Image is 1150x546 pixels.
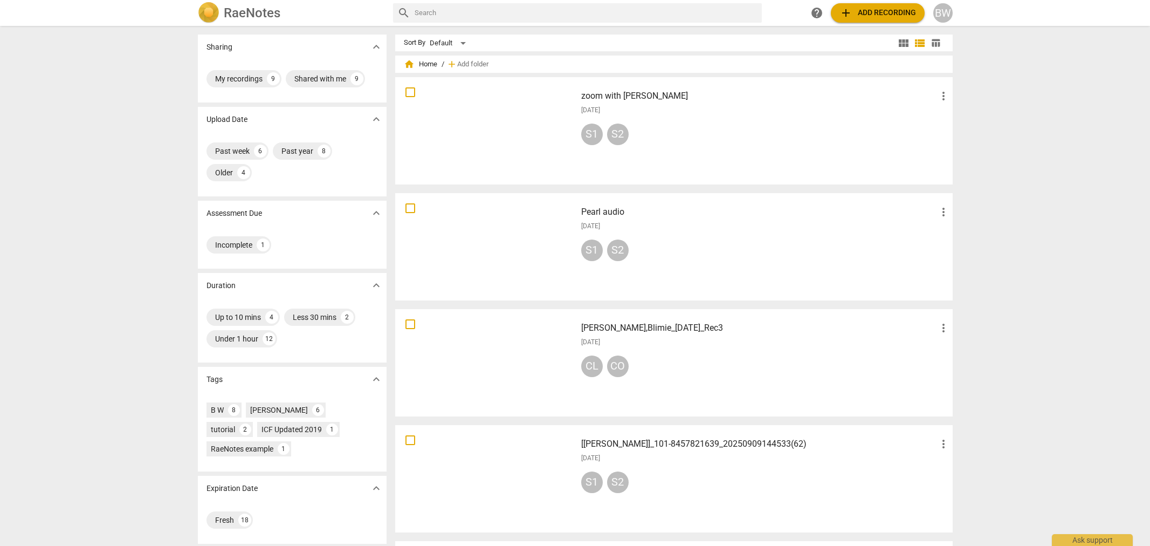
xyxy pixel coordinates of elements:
div: Incomplete [215,240,252,250]
span: more_vert [937,90,950,103]
h3: Weiss,Blimie_9Sept25_Rec3 [581,322,937,335]
button: Tile view [896,35,912,51]
div: Shared with me [294,73,346,84]
div: Older [215,167,233,178]
button: BW [933,3,953,23]
div: 4 [237,166,250,179]
span: / [442,60,444,69]
a: Help [807,3,827,23]
div: Less 30 mins [293,312,336,323]
span: search [397,6,410,19]
div: CO [607,356,629,377]
span: view_module [897,37,910,50]
div: S2 [607,124,629,145]
a: zoom with [PERSON_NAME][DATE]S1S2 [399,81,949,181]
p: Sharing [206,42,232,53]
span: [DATE] [581,106,600,115]
span: add [446,59,457,70]
span: more_vert [937,438,950,451]
span: Add folder [457,60,488,69]
p: Expiration Date [206,483,258,494]
div: RaeNotes example [211,443,273,454]
div: Up to 10 mins [215,312,261,323]
div: S1 [581,124,603,145]
h3: [Blimie Weiss]_101-8457821639_20250909144533(62) [581,438,937,451]
span: expand_more [370,482,383,495]
div: 2 [341,311,354,324]
div: S2 [607,472,629,493]
h3: zoom with Devorah [581,90,937,103]
button: Table view [928,35,944,51]
span: [DATE] [581,454,600,463]
div: 1 [326,424,338,435]
input: Search [415,4,758,22]
button: Show more [368,39,384,55]
button: Show more [368,371,384,387]
span: more_vert [937,322,950,335]
div: 18 [238,514,251,527]
button: Show more [368,205,384,221]
a: Pearl audio[DATE]S1S2 [399,197,949,297]
div: ICF Updated 2019 [261,424,322,435]
span: expand_more [370,207,383,220]
button: Show more [368,480,384,496]
button: Upload [831,3,925,23]
div: 2 [239,424,251,435]
div: Past week [215,146,250,156]
a: LogoRaeNotes [198,2,384,24]
p: Duration [206,280,236,291]
span: view_list [913,37,926,50]
span: Home [404,59,437,70]
div: 8 [228,404,240,416]
p: Tags [206,374,223,385]
a: [[PERSON_NAME]]_101-8457821639_20250909144533(62)[DATE]S1S2 [399,429,949,529]
div: tutorial [211,424,235,435]
span: home [404,59,415,70]
div: 12 [263,332,276,345]
span: expand_more [370,279,383,292]
div: Default [430,35,470,52]
button: List view [912,35,928,51]
div: 4 [265,311,278,324]
div: CL [581,356,603,377]
div: Sort By [404,39,425,47]
div: 9 [350,72,363,85]
div: S2 [607,240,629,261]
span: [DATE] [581,338,600,347]
img: Logo [198,2,219,24]
div: 1 [257,238,270,251]
div: My recordings [215,73,263,84]
a: [PERSON_NAME],Blimie_[DATE]_Rec3[DATE]CLCO [399,313,949,413]
div: Ask support [1052,534,1133,546]
div: 6 [312,404,324,416]
span: more_vert [937,206,950,219]
div: B W [211,405,224,415]
p: Upload Date [206,114,247,125]
div: S1 [581,240,603,261]
h3: Pearl audio [581,206,937,219]
span: [DATE] [581,222,600,231]
div: Past year [281,146,313,156]
div: S1 [581,472,603,493]
h2: RaeNotes [224,5,280,21]
span: table_chart [931,38,941,48]
div: 8 [318,145,330,158]
div: 6 [254,145,267,158]
span: help [810,6,823,19]
span: expand_more [370,113,383,126]
div: [PERSON_NAME] [250,405,308,415]
div: 9 [267,72,280,85]
button: Show more [368,111,384,127]
span: expand_more [370,373,383,386]
div: Fresh [215,515,234,525]
div: Under 1 hour [215,333,258,344]
p: Assessment Due [206,208,262,219]
span: Add recording [839,6,916,19]
span: expand_more [370,40,383,53]
span: add [839,6,852,19]
div: 1 [278,443,290,455]
button: Show more [368,277,384,294]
